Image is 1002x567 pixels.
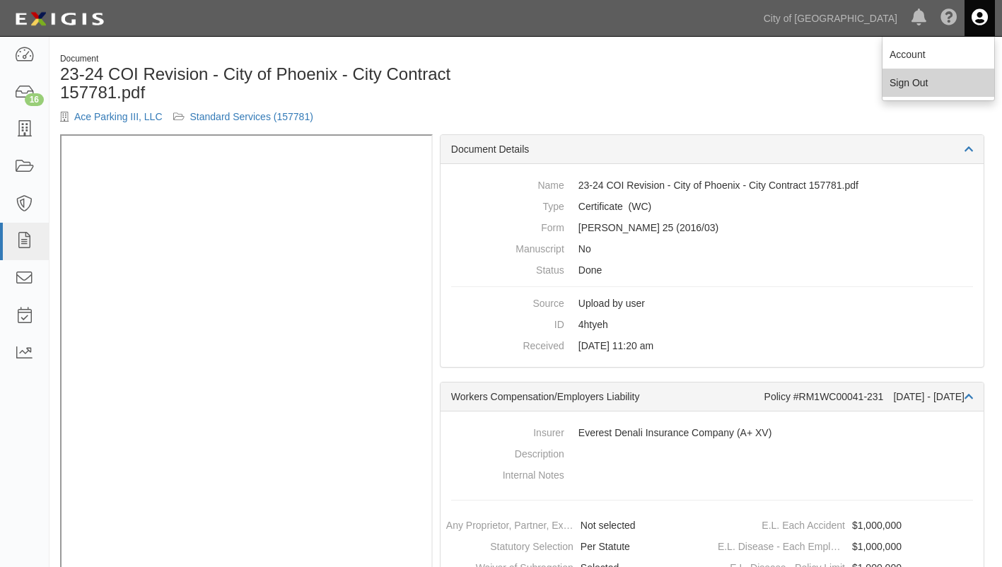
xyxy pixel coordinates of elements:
dt: Insurer [451,422,564,440]
dt: Source [451,293,564,310]
div: 16 [25,93,44,106]
a: City of [GEOGRAPHIC_DATA] [757,4,904,33]
div: Policy #RM1WC00041-231 [DATE] - [DATE] [764,390,973,404]
dt: Form [451,217,564,235]
a: Sign Out [882,69,994,97]
dt: Manuscript [451,238,564,256]
img: logo-5460c22ac91f19d4615b14bd174203de0afe785f0fc80cf4dbbc73dc1793850b.png [11,6,108,32]
dt: Name [451,175,564,192]
div: Workers Compensation/Employers Liability [451,390,764,404]
dd: Upload by user [451,293,973,314]
dt: Received [451,335,564,353]
div: Document [60,53,515,65]
dd: No [451,238,973,259]
dt: ID [451,314,564,332]
h1: 23-24 COI Revision - City of Phoenix - City Contract 157781.pdf [60,65,515,103]
dd: 23-24 COI Revision - City of Phoenix - City Contract 157781.pdf [451,175,973,196]
dt: Any Proprietor, Partner, Executive Officer, or Member Excluded [446,515,573,532]
a: Account [882,40,994,69]
a: Standard Services (157781) [190,111,313,122]
i: Help Center - Complianz [940,10,957,27]
dd: $1,000,000 [718,515,978,536]
dd: Not selected [446,515,706,536]
a: Ace Parking III, LLC [74,111,163,122]
dt: E.L. Each Accident [718,515,845,532]
dt: Type [451,196,564,214]
dd: Workers Compensation/Employers Liability [451,196,973,217]
dt: Description [451,443,564,461]
dd: Per Statute [446,536,706,557]
div: Document Details [441,135,984,164]
dd: $1,000,000 [718,536,978,557]
dt: Status [451,259,564,277]
dd: 4htyeh [451,314,973,335]
dt: Statutory Selection [446,536,573,554]
dd: Done [451,259,973,281]
dt: E.L. Disease - Each Employee [718,536,845,554]
dd: Everest Denali Insurance Company (A+ XV) [451,422,973,443]
dd: [DATE] 11:20 am [451,335,973,356]
dd: [PERSON_NAME] 25 (2016/03) [451,217,973,238]
dt: Internal Notes [451,464,564,482]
